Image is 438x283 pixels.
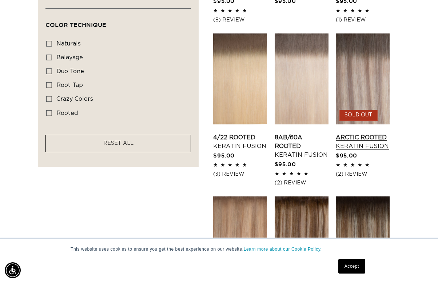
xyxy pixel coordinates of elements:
span: naturals [56,41,81,47]
a: 8AB/60A Rooted Keratin Fusion [275,133,328,159]
p: This website uses cookies to ensure you get the best experience on our website. [71,246,367,252]
span: RESET ALL [103,141,134,146]
span: Color Technique [45,21,106,28]
a: 4/22 Rooted Keratin Fusion [213,133,267,151]
span: root tap [56,82,83,88]
span: rooted [56,110,78,116]
span: balayage [56,55,83,60]
a: Accept [338,259,365,274]
a: Arctic Rooted Keratin Fusion [336,133,390,151]
summary: Color Technique (0 selected) [45,9,191,35]
a: Learn more about our Cookie Policy. [244,247,322,252]
a: RESET ALL [103,139,134,148]
div: Accessibility Menu [5,262,21,278]
span: duo tone [56,68,84,74]
span: crazy colors [56,96,93,102]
